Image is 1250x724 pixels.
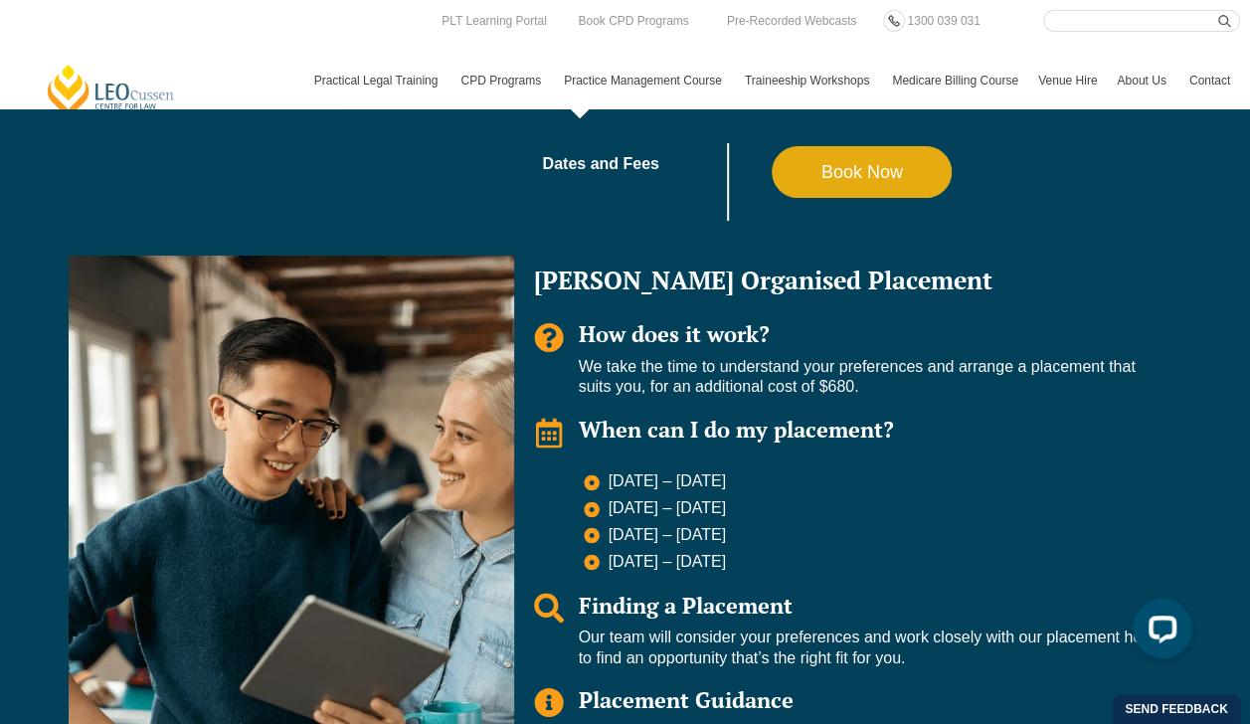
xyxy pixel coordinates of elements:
span: [DATE] – [DATE] [604,498,727,519]
h2: [PERSON_NAME] Organised Placement [534,268,1162,292]
p: We take the time to understand your preferences and arrange a placement that suits you, for an ad... [579,357,1162,399]
a: Practice Management Course [554,52,735,109]
a: Medicare Billing Course [882,52,1028,109]
a: Contact [1179,52,1240,109]
a: Pre-Recorded Webcasts [722,10,862,32]
a: Practical Legal Training [304,52,451,109]
iframe: LiveChat chat widget [1117,591,1200,674]
a: CPD Programs [450,52,554,109]
span: 1300 039 031 [907,14,980,28]
a: Book Now [772,146,952,198]
span: How does it work? [579,319,770,348]
a: Book CPD Programs [573,10,693,32]
a: [PERSON_NAME] Centre for Law [45,63,177,119]
p: Our team will consider your preferences and work closely with our placement hosts to find an oppo... [579,627,1162,668]
a: Venue Hire [1028,52,1107,109]
span: [DATE] – [DATE] [604,525,727,546]
span: [DATE] – [DATE] [604,552,727,573]
a: Traineeship Workshops [735,52,882,109]
span: [DATE] – [DATE] [604,471,727,492]
a: About Us [1107,52,1178,109]
span: When can I do my placement? [579,415,894,444]
a: 1300 039 031 [902,10,984,32]
span: Finding a Placement [579,590,793,619]
a: PLT Learning Portal [437,10,552,32]
a: Dates and Fees [542,156,772,172]
span: Placement Guidance [579,684,794,713]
